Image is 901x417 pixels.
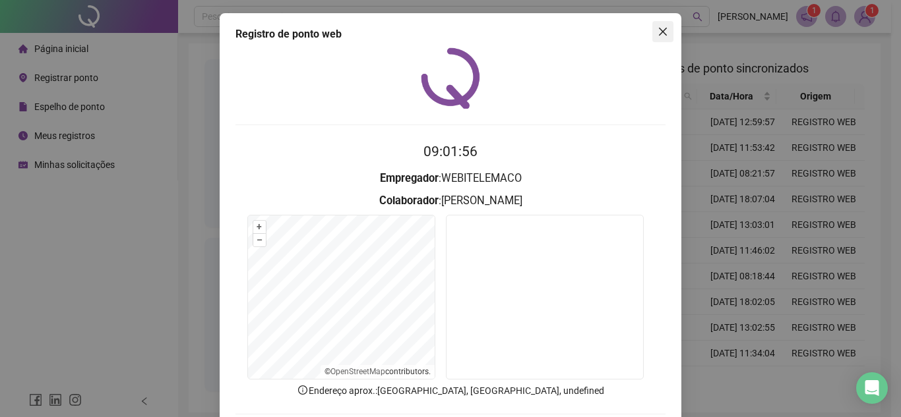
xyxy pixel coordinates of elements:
[421,47,480,109] img: QRPoint
[253,234,266,246] button: –
[253,221,266,233] button: +
[235,383,666,398] p: Endereço aprox. : [GEOGRAPHIC_DATA], [GEOGRAPHIC_DATA], undefined
[235,170,666,187] h3: : WEBITELEMACO
[379,194,439,207] strong: Colaborador
[235,192,666,209] h3: : [PERSON_NAME]
[235,26,666,42] div: Registro de ponto web
[423,144,478,159] time: 09:01:56
[297,384,309,396] span: info-circle
[652,21,673,42] button: Close
[856,372,888,404] div: Open Intercom Messenger
[658,26,668,37] span: close
[380,172,439,184] strong: Empregador
[330,367,385,376] a: OpenStreetMap
[325,367,431,376] li: © contributors.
